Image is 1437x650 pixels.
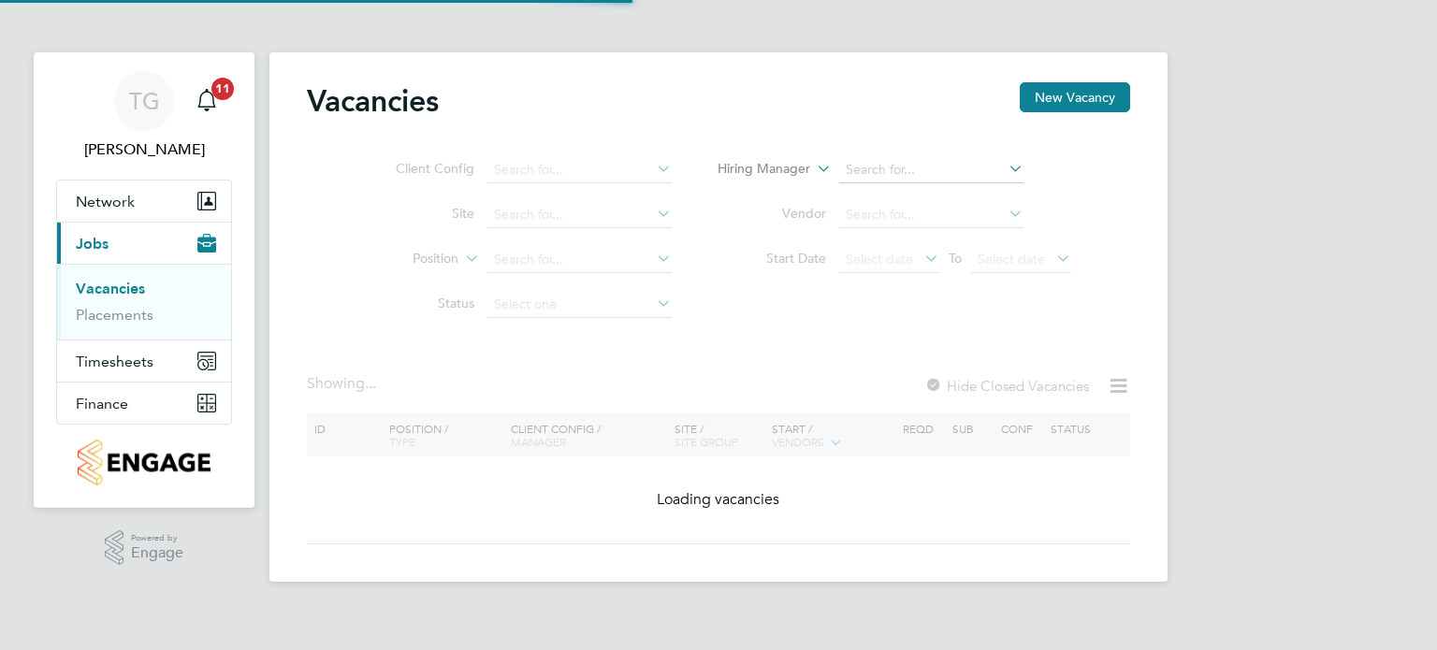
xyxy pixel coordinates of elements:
span: TG [129,89,160,113]
div: Showing [307,374,380,394]
a: Placements [76,306,153,324]
a: Go to home page [56,440,232,485]
span: 11 [211,78,234,100]
a: Powered byEngage [105,530,184,566]
img: countryside-properties-logo-retina.png [78,440,210,485]
a: 11 [188,71,225,131]
button: Timesheets [57,340,231,382]
button: Jobs [57,223,231,264]
span: Jobs [76,235,109,253]
span: Network [76,193,135,210]
button: Network [57,181,231,222]
span: ... [365,374,376,393]
label: Hiring Manager [703,160,810,179]
button: New Vacancy [1020,82,1130,112]
a: TG[PERSON_NAME] [56,71,232,161]
button: Finance [57,383,231,424]
nav: Main navigation [34,52,254,508]
input: Search for... [839,157,1023,183]
span: Finance [76,395,128,412]
label: Hide Closed Vacancies [924,377,1089,395]
h2: Vacancies [307,82,439,120]
span: Timesheets [76,353,153,370]
div: Jobs [57,264,231,339]
span: Tom Green [56,138,232,161]
a: Vacancies [76,280,145,297]
span: Engage [131,545,183,561]
span: Powered by [131,530,183,546]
